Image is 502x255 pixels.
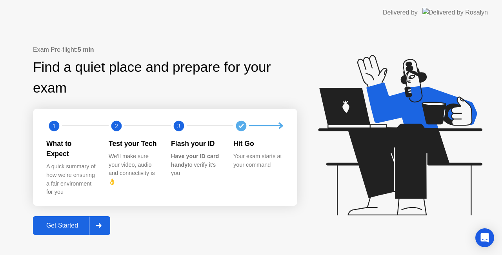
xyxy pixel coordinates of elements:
div: Exam Pre-flight: [33,45,297,55]
text: 3 [177,122,180,129]
div: Find a quiet place and prepare for your exam [33,57,297,98]
text: 1 [53,122,56,129]
div: Delivered by [383,8,418,17]
div: What to Expect [46,138,96,159]
div: Your exam starts at your command [233,152,283,169]
b: Have your ID card handy [171,153,219,168]
div: A quick summary of how we’re ensuring a fair environment for you [46,162,96,196]
img: Delivered by Rosalyn [422,8,488,17]
div: Open Intercom Messenger [475,228,494,247]
button: Get Started [33,216,110,235]
div: to verify it’s you [171,152,221,178]
div: Flash your ID [171,138,221,149]
div: Hit Go [233,138,283,149]
div: We’ll make sure your video, audio and connectivity is 👌 [109,152,158,186]
div: Test your Tech [109,138,158,149]
b: 5 min [78,46,94,53]
text: 2 [115,122,118,129]
div: Get Started [35,222,89,229]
